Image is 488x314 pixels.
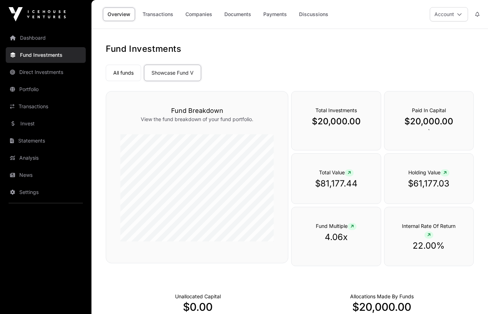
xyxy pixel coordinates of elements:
[6,30,86,46] a: Dashboard
[306,116,366,127] p: $20,000.00
[6,47,86,63] a: Fund Investments
[120,116,274,123] p: View the fund breakdown of your fund portfolio.
[408,169,449,175] span: Holding Value
[6,81,86,97] a: Portfolio
[106,65,141,81] a: All funds
[294,8,333,21] a: Discussions
[6,150,86,166] a: Analysis
[402,223,455,238] span: Internal Rate Of Return
[120,106,274,116] h3: Fund Breakdown
[138,8,178,21] a: Transactions
[6,64,86,80] a: Direct Investments
[106,300,290,313] p: $0.00
[9,7,66,21] img: Icehouse Ventures Logo
[6,116,86,131] a: Invest
[412,107,446,113] span: Paid In Capital
[350,293,414,300] p: Capital Deployed Into Companies
[6,184,86,200] a: Settings
[315,107,357,113] span: Total Investments
[399,240,459,251] p: 22.00%
[220,8,256,21] a: Documents
[144,65,201,81] a: Showcase Fund V
[399,178,459,189] p: $61,177.03
[399,116,459,127] p: $20,000.00
[6,99,86,114] a: Transactions
[106,43,474,55] h1: Fund Investments
[319,169,354,175] span: Total Value
[306,178,366,189] p: $81,177.44
[316,223,357,229] span: Fund Multiple
[181,8,217,21] a: Companies
[6,167,86,183] a: News
[290,300,474,313] p: $20,000.00
[103,8,135,21] a: Overview
[175,293,221,300] p: Cash not yet allocated
[306,231,366,243] p: 4.06x
[384,91,474,150] div: `
[430,7,468,21] button: Account
[6,133,86,149] a: Statements
[259,8,292,21] a: Payments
